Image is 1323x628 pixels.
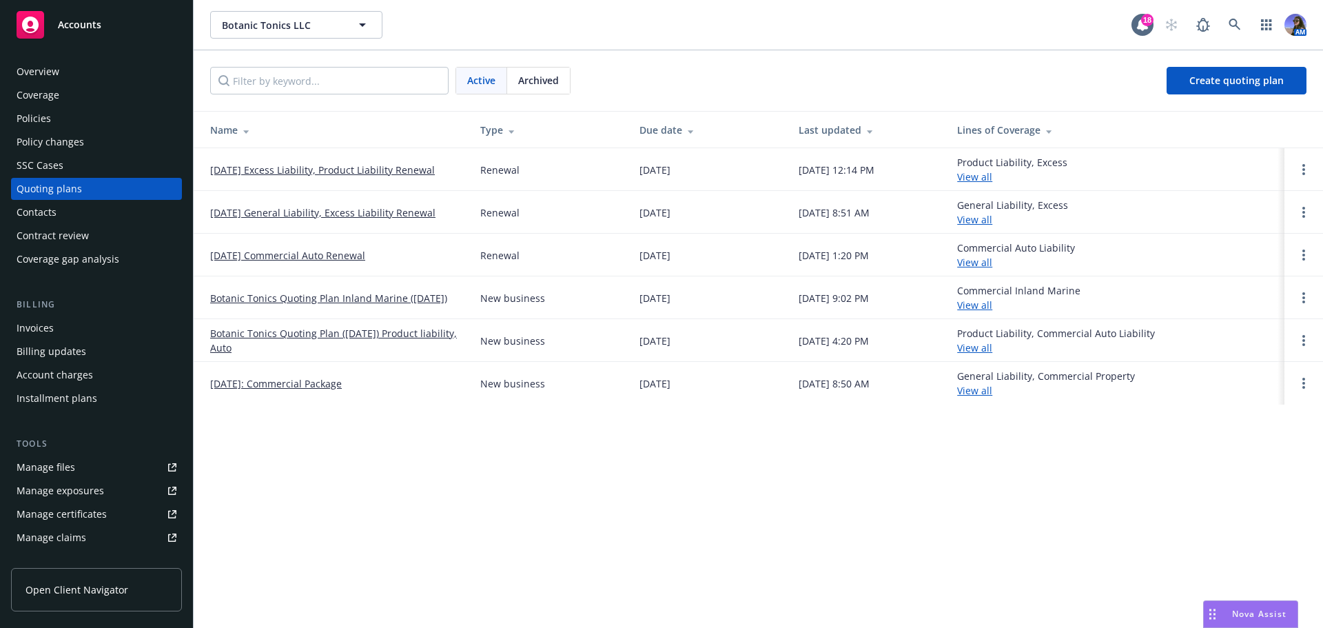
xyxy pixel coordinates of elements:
[17,364,93,386] div: Account charges
[957,198,1068,227] div: General Liability, Excess
[11,248,182,270] a: Coverage gap analysis
[957,155,1067,184] div: Product Liability, Excess
[639,376,670,391] div: [DATE]
[1295,375,1312,392] a: Open options
[1141,14,1153,26] div: 18
[480,291,545,305] div: New business
[480,205,520,220] div: Renewal
[1295,290,1312,306] a: Open options
[17,84,59,106] div: Coverage
[799,291,869,305] div: [DATE] 9:02 PM
[11,364,182,386] a: Account charges
[1203,600,1298,628] button: Nova Assist
[480,334,545,348] div: New business
[222,18,341,32] span: Botanic Tonics LLC
[17,341,86,363] div: Billing updates
[11,437,182,451] div: Tools
[799,334,869,348] div: [DATE] 4:20 PM
[480,163,520,177] div: Renewal
[11,503,182,525] a: Manage certificates
[639,123,777,137] div: Due date
[957,123,1273,137] div: Lines of Coverage
[957,298,992,312] a: View all
[1167,67,1306,94] a: Create quoting plan
[957,384,992,397] a: View all
[1221,11,1249,39] a: Search
[11,108,182,130] a: Policies
[17,480,104,502] div: Manage exposures
[1189,74,1284,87] span: Create quoting plan
[17,154,63,176] div: SSC Cases
[1295,204,1312,221] a: Open options
[210,11,382,39] button: Botanic Tonics LLC
[957,369,1135,398] div: General Liability, Commercial Property
[799,205,870,220] div: [DATE] 8:51 AM
[17,201,57,223] div: Contacts
[957,256,992,269] a: View all
[639,248,670,263] div: [DATE]
[17,550,81,572] div: Manage BORs
[957,341,992,354] a: View all
[11,201,182,223] a: Contacts
[17,61,59,83] div: Overview
[957,213,992,226] a: View all
[210,376,342,391] a: [DATE]: Commercial Package
[17,248,119,270] div: Coverage gap analysis
[17,456,75,478] div: Manage files
[11,154,182,176] a: SSC Cases
[11,298,182,312] div: Billing
[1295,161,1312,178] a: Open options
[799,376,870,391] div: [DATE] 8:50 AM
[210,123,458,137] div: Name
[1295,332,1312,349] a: Open options
[1295,247,1312,263] a: Open options
[480,123,617,137] div: Type
[11,178,182,200] a: Quoting plans
[1284,14,1306,36] img: photo
[639,205,670,220] div: [DATE]
[17,387,97,409] div: Installment plans
[58,19,101,30] span: Accounts
[210,291,447,305] a: Botanic Tonics Quoting Plan Inland Marine ([DATE])
[957,170,992,183] a: View all
[799,123,936,137] div: Last updated
[11,550,182,572] a: Manage BORs
[467,73,495,88] span: Active
[11,317,182,339] a: Invoices
[11,387,182,409] a: Installment plans
[17,131,84,153] div: Policy changes
[11,480,182,502] a: Manage exposures
[25,583,128,597] span: Open Client Navigator
[11,61,182,83] a: Overview
[639,334,670,348] div: [DATE]
[957,241,1075,270] div: Commercial Auto Liability
[1158,11,1185,39] a: Start snowing
[11,6,182,44] a: Accounts
[518,73,559,88] span: Archived
[17,108,51,130] div: Policies
[1232,608,1286,620] span: Nova Assist
[17,503,107,525] div: Manage certificates
[17,527,86,549] div: Manage claims
[11,527,182,549] a: Manage claims
[210,163,435,177] a: [DATE] Excess Liability, Product Liability Renewal
[1189,11,1217,39] a: Report a Bug
[210,326,458,355] a: Botanic Tonics Quoting Plan ([DATE]) Product liability, Auto
[480,248,520,263] div: Renewal
[639,163,670,177] div: [DATE]
[17,178,82,200] div: Quoting plans
[480,376,545,391] div: New business
[210,67,449,94] input: Filter by keyword...
[1253,11,1280,39] a: Switch app
[639,291,670,305] div: [DATE]
[957,326,1155,355] div: Product Liability, Commercial Auto Liability
[957,283,1080,312] div: Commercial Inland Marine
[210,248,365,263] a: [DATE] Commercial Auto Renewal
[799,248,869,263] div: [DATE] 1:20 PM
[11,225,182,247] a: Contract review
[11,84,182,106] a: Coverage
[11,341,182,363] a: Billing updates
[1204,601,1221,627] div: Drag to move
[799,163,874,177] div: [DATE] 12:14 PM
